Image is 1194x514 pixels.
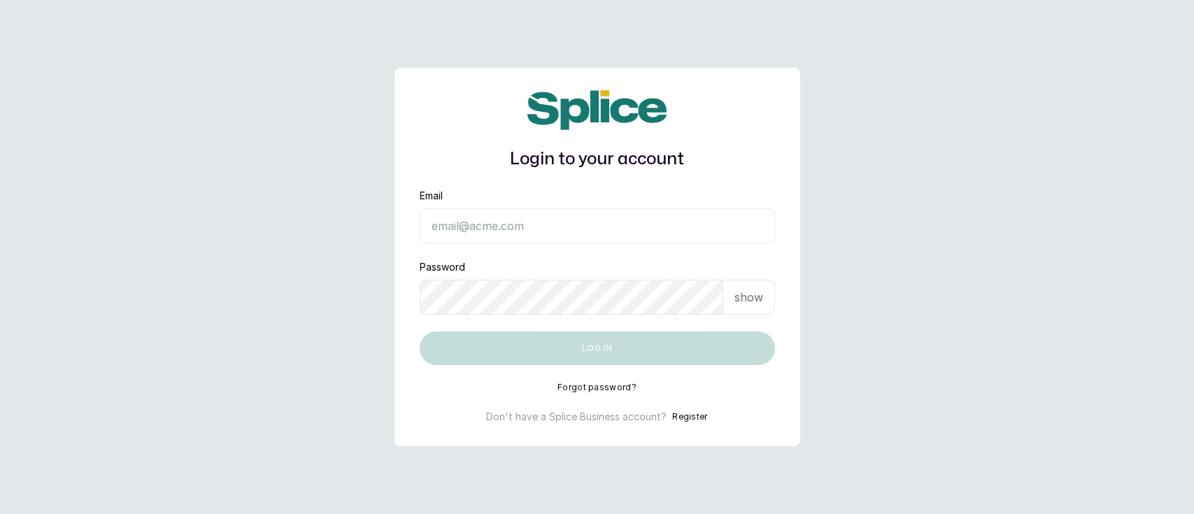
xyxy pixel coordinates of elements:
button: Log in [420,331,775,365]
input: email@acme.com [420,208,775,243]
button: Forgot password? [557,382,637,393]
label: Email [420,189,443,203]
h1: Login to your account [420,147,775,172]
p: Don't have a Splice Business account? [486,410,667,424]
label: Password [420,260,465,274]
button: Register [672,410,707,424]
p: show [734,289,763,306]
